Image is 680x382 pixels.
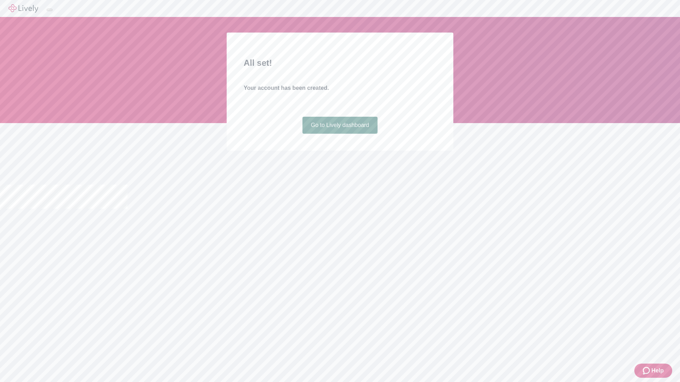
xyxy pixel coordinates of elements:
[8,4,38,13] img: Lively
[244,84,436,92] h4: Your account has been created.
[244,57,436,69] h2: All set!
[651,366,664,375] span: Help
[634,364,672,378] button: Zendesk support iconHelp
[47,9,52,11] button: Log out
[643,366,651,375] svg: Zendesk support icon
[302,117,378,134] a: Go to Lively dashboard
